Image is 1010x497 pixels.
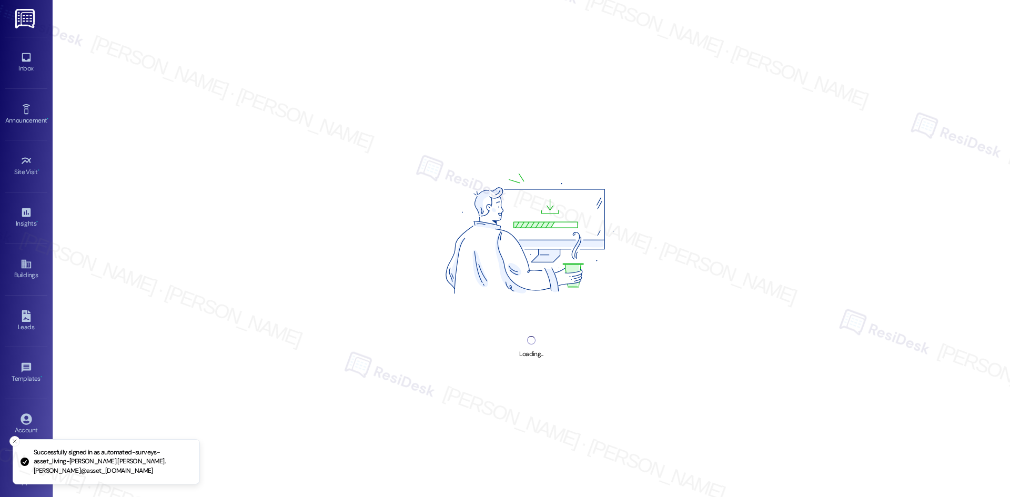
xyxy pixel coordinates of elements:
img: ResiDesk Logo [15,9,37,28]
a: Templates • [5,359,47,387]
span: • [47,115,48,123]
span: • [38,167,39,174]
div: Loading... [519,349,543,360]
a: Support [5,462,47,490]
span: • [36,218,38,226]
a: Site Visit • [5,152,47,180]
p: Successfully signed in as automated-surveys-asset_living-[PERSON_NAME].[PERSON_NAME].[PERSON_NAME... [34,448,191,476]
a: Insights • [5,204,47,232]
span: • [41,373,42,381]
a: Leads [5,307,47,336]
a: Inbox [5,48,47,77]
a: Buildings [5,255,47,283]
a: Account [5,410,47,439]
button: Close toast [9,436,20,447]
